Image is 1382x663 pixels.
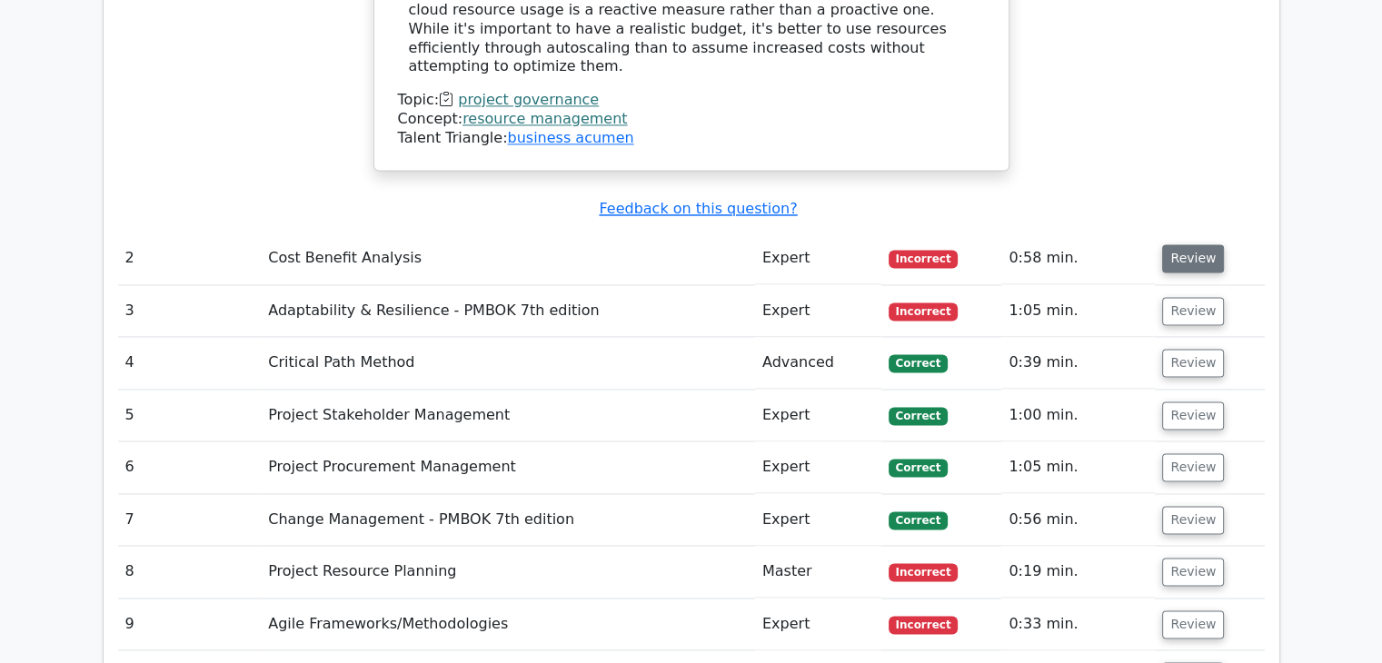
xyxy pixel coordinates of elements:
[889,302,959,321] span: Incorrect
[1001,494,1155,546] td: 0:56 min.
[398,91,985,147] div: Talent Triangle:
[1001,390,1155,441] td: 1:00 min.
[1162,297,1224,325] button: Review
[1001,599,1155,650] td: 0:33 min.
[1162,349,1224,377] button: Review
[261,494,755,546] td: Change Management - PMBOK 7th edition
[755,285,881,337] td: Expert
[1001,233,1155,284] td: 0:58 min.
[1162,558,1224,586] button: Review
[1162,244,1224,272] button: Review
[889,354,948,372] span: Correct
[118,390,262,441] td: 5
[1162,453,1224,481] button: Review
[118,441,262,493] td: 6
[261,233,755,284] td: Cost Benefit Analysis
[1001,546,1155,598] td: 0:19 min.
[118,494,262,546] td: 7
[755,441,881,493] td: Expert
[462,110,627,127] a: resource management
[889,459,948,477] span: Correct
[755,337,881,389] td: Advanced
[118,285,262,337] td: 3
[1001,441,1155,493] td: 1:05 min.
[398,91,985,110] div: Topic:
[458,91,599,108] a: project governance
[118,599,262,650] td: 9
[889,511,948,529] span: Correct
[755,390,881,441] td: Expert
[261,441,755,493] td: Project Procurement Management
[118,233,262,284] td: 2
[1162,610,1224,638] button: Review
[889,407,948,425] span: Correct
[755,546,881,598] td: Master
[507,129,633,146] a: business acumen
[755,599,881,650] td: Expert
[398,110,985,129] div: Concept:
[118,337,262,389] td: 4
[889,616,959,634] span: Incorrect
[1001,285,1155,337] td: 1:05 min.
[889,563,959,581] span: Incorrect
[261,599,755,650] td: Agile Frameworks/Methodologies
[755,233,881,284] td: Expert
[118,546,262,598] td: 8
[261,546,755,598] td: Project Resource Planning
[1162,401,1224,430] button: Review
[261,285,755,337] td: Adaptability & Resilience - PMBOK 7th edition
[889,250,959,268] span: Incorrect
[1001,337,1155,389] td: 0:39 min.
[1162,506,1224,534] button: Review
[599,200,797,217] a: Feedback on this question?
[261,337,755,389] td: Critical Path Method
[261,390,755,441] td: Project Stakeholder Management
[755,494,881,546] td: Expert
